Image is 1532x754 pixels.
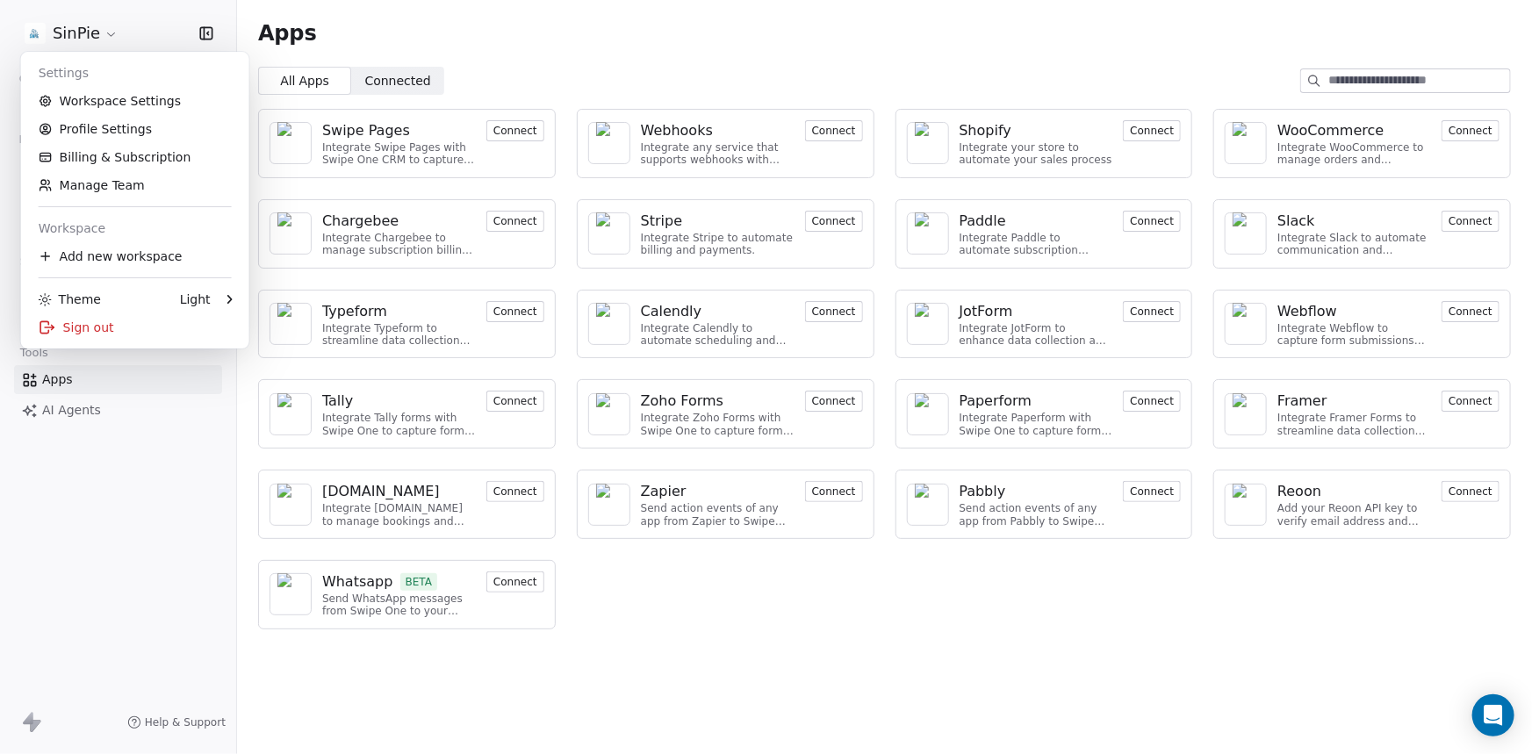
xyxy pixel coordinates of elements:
div: Tally [322,391,353,412]
div: Stripe [641,211,682,232]
div: Integrate Paperform with Swipe One to capture form submissions. [960,412,1113,437]
div: WooCommerce [1277,120,1384,141]
button: Connect [486,211,544,232]
div: Settings [28,59,242,87]
button: Connect [1442,391,1500,412]
div: Integrate [DOMAIN_NAME] to manage bookings and streamline scheduling. [322,502,476,528]
button: Connect [486,301,544,322]
a: Manage Team [28,171,242,199]
div: Workspace [28,214,242,242]
div: Pabbly [960,481,1006,502]
button: Connect [1123,481,1181,502]
div: JotForm [960,301,1013,322]
div: Integrate Swipe Pages with Swipe One CRM to capture lead data. [322,141,476,167]
img: NA [915,393,941,435]
div: Framer [1277,391,1327,412]
div: Add your Reoon API key to verify email address and reduce bounces [1277,502,1431,528]
img: NA [1233,484,1259,526]
img: NA [277,484,304,526]
img: NA [915,212,941,255]
button: Connect [1123,391,1181,412]
div: Paddle [960,211,1006,232]
button: Connect [805,481,863,502]
button: Connect [805,391,863,412]
div: Slack [1277,211,1314,232]
button: Connect [805,211,863,232]
button: Connect [486,571,544,592]
div: Swipe Pages [322,120,410,141]
div: Calendly [641,301,701,322]
div: Integrate Slack to automate communication and collaboration. [1277,232,1431,257]
div: Open Intercom Messenger [1472,694,1514,736]
button: Connect [1442,120,1500,141]
div: Integrate JotForm to enhance data collection and improve customer engagement. [960,322,1113,348]
div: Integrate Framer Forms to streamline data collection and customer engagement. [1277,412,1431,437]
img: NA [1233,212,1259,255]
div: Integrate Chargebee to manage subscription billing and customer data. [322,232,476,257]
div: Webhooks [641,120,713,141]
img: NA [277,212,304,255]
img: NA [596,122,622,164]
div: Whatsapp [322,571,393,592]
div: Add new workspace [28,242,242,270]
div: Paperform [960,391,1032,412]
div: Send WhatsApp messages from Swipe One to your customers [322,592,476,618]
div: Zoho Forms [641,391,723,412]
img: NA [277,122,304,164]
span: Sales [12,248,58,275]
button: Connect [1123,120,1181,141]
button: Connect [1442,301,1500,322]
div: Integrate Stripe to automate billing and payments. [641,232,795,257]
img: NA [277,393,304,435]
img: NA [596,303,622,345]
img: NA [915,303,941,345]
div: Theme [39,291,101,308]
button: Connect [486,391,544,412]
div: Chargebee [322,211,399,232]
img: NA [277,303,304,345]
img: NA [596,393,622,435]
img: NA [915,122,941,164]
button: Connect [486,481,544,502]
img: NA [1233,393,1259,435]
span: Marketing [11,126,83,153]
div: Reoon [1277,481,1321,502]
img: NA [277,573,304,615]
span: SinPie [53,22,100,45]
div: Integrate WooCommerce to manage orders and customer data [1277,141,1431,167]
a: Workspace Settings [28,87,242,115]
div: Integrate Tally forms with Swipe One to capture form data. [322,412,476,437]
div: [DOMAIN_NAME] [322,481,440,502]
div: Shopify [960,120,1012,141]
div: Typeform [322,301,387,322]
div: Zapier [641,481,687,502]
img: NA [596,212,622,255]
img: NA [1233,303,1259,345]
span: Contacts [11,66,77,92]
div: Integrate Typeform to streamline data collection and customer engagement. [322,322,476,348]
div: Integrate Webflow to capture form submissions and automate customer engagement. [1277,322,1431,348]
span: Connected [365,72,431,90]
span: Apps [42,370,73,389]
div: Integrate Zoho Forms with Swipe One to capture form submissions. [641,412,795,437]
img: Logo%20SinPie.jpg [25,23,46,44]
div: Integrate your store to automate your sales process [960,141,1113,167]
img: NA [596,484,622,526]
button: Connect [1442,481,1500,502]
div: Send action events of any app from Zapier to Swipe One [641,502,795,528]
span: AI Agents [42,401,101,420]
button: Connect [805,301,863,322]
div: Light [180,291,211,308]
a: Billing & Subscription [28,143,242,171]
img: NA [915,484,941,526]
button: Connect [805,120,863,141]
div: Send action events of any app from Pabbly to Swipe One [960,502,1113,528]
a: Profile Settings [28,115,242,143]
span: Apps [258,20,317,47]
span: BETA [400,573,438,591]
button: Connect [486,120,544,141]
button: Connect [1442,211,1500,232]
div: Integrate any service that supports webhooks with Swipe One to capture and automate data workflows. [641,141,795,167]
div: Integrate Calendly to automate scheduling and event management. [641,322,795,348]
button: Connect [1123,301,1181,322]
